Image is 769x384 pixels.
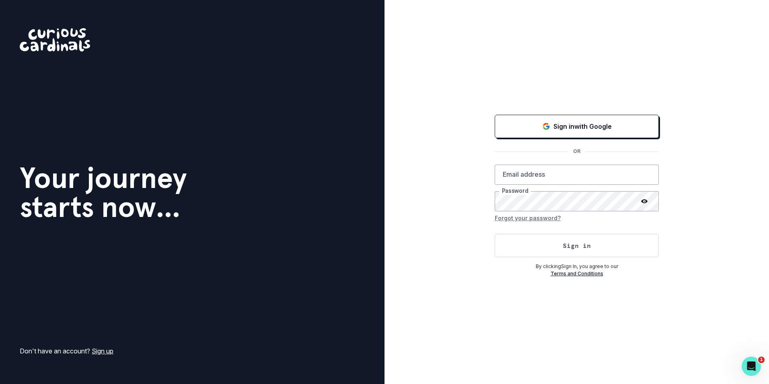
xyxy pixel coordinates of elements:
p: Sign in with Google [553,122,612,131]
p: By clicking Sign In , you agree to our [495,263,659,270]
iframe: Intercom live chat [742,357,761,376]
p: OR [568,148,585,155]
h1: Your journey starts now... [20,163,187,221]
p: Don't have an account? [20,346,113,356]
img: Curious Cardinals Logo [20,28,90,52]
span: 1 [758,357,765,363]
a: Sign up [92,347,113,355]
button: Sign in with Google (GSuite) [495,115,659,138]
a: Terms and Conditions [551,270,603,277]
button: Forgot your password? [495,211,561,224]
button: Sign in [495,234,659,257]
